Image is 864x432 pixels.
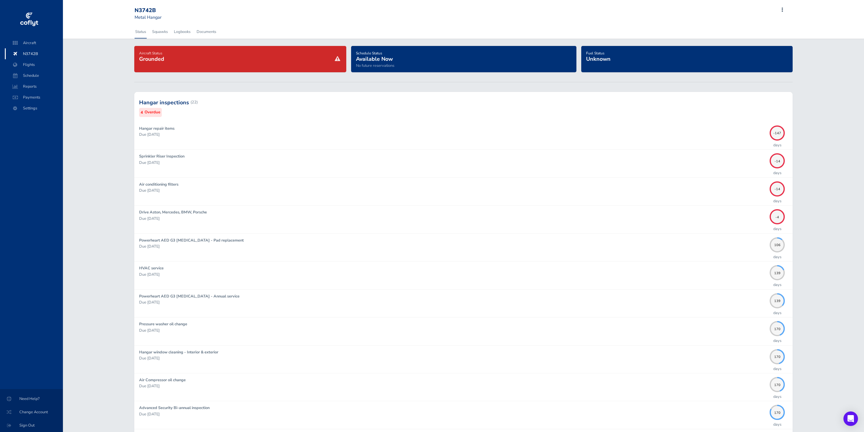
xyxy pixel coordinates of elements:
[134,373,793,401] a: Air Compressor oil change Due [DATE] 170days
[134,401,793,429] a: Advanced Security Bi-annual inspection Due [DATE] 170days
[134,261,793,289] a: HVAC service Due [DATE] 139days
[770,410,785,414] span: 170
[11,48,57,59] span: N3742B
[7,407,56,417] span: Change Account
[773,282,781,288] p: days
[843,411,858,426] div: Open Intercom Messenger
[773,226,781,232] p: days
[356,49,393,63] a: Schedule StatusAvailable Now
[770,326,785,330] span: 170
[134,178,793,205] a: Air conditioning filters Due [DATE] -14days
[7,420,56,431] span: Sign Out
[134,234,793,261] a: Powerheart AED G3 [MEDICAL_DATA] - Pad replacement Due [DATE] 106days
[586,51,605,56] span: Fuel Status
[773,310,781,316] p: days
[356,63,394,68] span: No future reservations
[773,142,781,148] p: days
[196,25,217,38] a: Documents
[139,321,187,327] strong: Pressure washer oil change
[139,51,162,56] span: Aircraft Status
[770,131,785,134] span: -147
[139,265,164,271] strong: HVAC service
[770,158,785,162] span: -14
[139,126,174,131] strong: Hangar repair items
[11,103,57,114] span: Settings
[356,51,382,56] span: Schedule Status
[139,55,164,63] span: Grounded
[770,298,785,302] span: 139
[773,170,781,176] p: days
[139,238,244,243] strong: Powerheart AED G3 [MEDICAL_DATA] - Pad replacement
[134,150,793,177] a: Sprinkler Riser Inspection Due [DATE] -14days
[134,206,793,233] a: Drive Aston, Mercedes, BMW, Porsche Due [DATE] -4days
[770,242,785,246] span: 106
[7,393,56,404] span: Need Help?
[11,37,57,48] span: Aircraft
[135,14,161,20] small: Metal Hangar
[19,11,39,29] img: coflyt logo
[773,366,781,372] p: days
[773,421,781,427] p: days
[139,294,240,299] strong: Powerheart AED G3 [MEDICAL_DATA] - Annual service
[139,210,207,215] strong: Drive Aston, Mercedes, BMW, Porsche
[134,346,793,373] a: Hangar window cleaning - Interior & exterior Due [DATE] 170days
[139,216,767,222] p: Due [DATE]
[134,290,793,317] a: Powerheart AED G3 [MEDICAL_DATA] - Annual service Due [DATE] 139days
[139,182,178,187] strong: Air conditioning filters
[773,254,781,260] p: days
[139,243,767,249] p: Due [DATE]
[134,122,793,149] a: Hangar repair items Due [DATE] -147days
[135,7,178,14] div: N3742B
[770,354,785,358] span: 170
[139,405,210,411] strong: Advanced Security Bi-annual inspection
[139,299,767,305] p: Due [DATE]
[139,271,767,278] p: Due [DATE]
[586,55,611,63] span: Unknown
[773,198,781,204] p: days
[139,349,218,355] strong: Hangar window cleaning - Interior & exterior
[356,55,393,63] span: Available Now
[11,81,57,92] span: Reports
[139,132,767,138] p: Due [DATE]
[773,338,781,344] p: days
[139,327,767,333] p: Due [DATE]
[139,154,184,159] strong: Sprinkler Riser Inspection
[139,160,767,166] p: Due [DATE]
[770,382,785,385] span: 170
[139,355,767,361] p: Due [DATE]
[135,25,147,38] a: Status
[773,394,781,400] p: days
[152,25,168,38] a: Squawks
[11,70,57,81] span: Schedule
[770,270,785,274] span: 139
[134,317,793,345] a: Pressure washer oil change Due [DATE] 170days
[145,109,160,115] small: Overdue
[11,92,57,103] span: Payments
[139,411,767,417] p: Due [DATE]
[770,214,785,218] span: -4
[770,187,785,190] span: -14
[139,383,767,389] p: Due [DATE]
[139,377,186,383] strong: Air Compressor oil change
[139,187,767,193] p: Due [DATE]
[173,25,191,38] a: Logbooks
[11,59,57,70] span: Flights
